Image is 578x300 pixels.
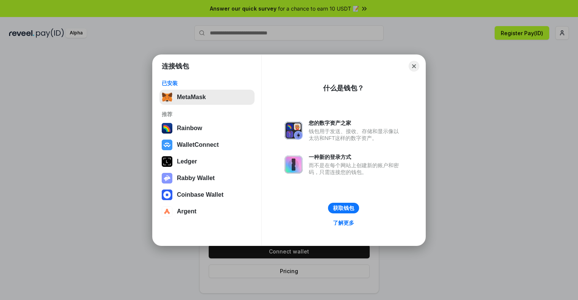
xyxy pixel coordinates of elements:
img: svg+xml,%3Csvg%20xmlns%3D%22http%3A%2F%2Fwww.w3.org%2F2000%2Fsvg%22%20fill%3D%22none%22%20viewBox... [162,173,172,183]
div: 推荐 [162,111,252,118]
div: 钱包用于发送、接收、存储和显示像以太坊和NFT这样的数字资产。 [309,128,403,141]
button: MetaMask [159,90,255,105]
div: Argent [177,208,197,215]
a: 了解更多 [328,218,359,228]
div: 了解更多 [333,219,354,226]
div: 什么是钱包？ [323,84,364,93]
img: svg+xml,%3Csvg%20xmlns%3D%22http%3A%2F%2Fwww.w3.org%2F2000%2Fsvg%22%20fill%3D%22none%22%20viewBox... [284,121,303,140]
button: Rainbow [159,121,255,136]
div: Ledger [177,158,197,165]
div: 您的数字资产之家 [309,120,403,126]
img: svg+xml,%3Csvg%20width%3D%2228%22%20height%3D%2228%22%20viewBox%3D%220%200%2028%2028%22%20fill%3D... [162,206,172,217]
div: 一种新的登录方式 [309,154,403,160]
button: Coinbase Wallet [159,187,255,202]
div: WalletConnect [177,141,219,148]
img: svg+xml,%3Csvg%20xmlns%3D%22http%3A%2F%2Fwww.w3.org%2F2000%2Fsvg%22%20width%3D%2228%22%20height%3... [162,156,172,167]
img: svg+xml,%3Csvg%20width%3D%2228%22%20height%3D%2228%22%20viewBox%3D%220%200%2028%2028%22%20fill%3D... [162,190,172,200]
button: 获取钱包 [328,203,359,213]
img: svg+xml,%3Csvg%20width%3D%22120%22%20height%3D%22120%22%20viewBox%3D%220%200%20120%20120%22%20fil... [162,123,172,134]
button: WalletConnect [159,137,255,152]
div: 而不是在每个网站上创建新的账户和密码，只需连接您的钱包。 [309,162,403,176]
div: 已安装 [162,80,252,87]
button: Ledger [159,154,255,169]
button: Argent [159,204,255,219]
div: Rainbow [177,125,202,132]
button: Close [409,61,419,72]
div: Coinbase Wallet [177,191,223,198]
img: svg+xml,%3Csvg%20fill%3D%22none%22%20height%3D%2233%22%20viewBox%3D%220%200%2035%2033%22%20width%... [162,92,172,103]
div: MetaMask [177,94,206,101]
div: Rabby Wallet [177,175,215,182]
h1: 连接钱包 [162,62,189,71]
img: svg+xml,%3Csvg%20xmlns%3D%22http%3A%2F%2Fwww.w3.org%2F2000%2Fsvg%22%20fill%3D%22none%22%20viewBox... [284,155,303,174]
button: Rabby Wallet [159,171,255,186]
div: 获取钱包 [333,205,354,211]
img: svg+xml,%3Csvg%20width%3D%2228%22%20height%3D%2228%22%20viewBox%3D%220%200%2028%2028%22%20fill%3D... [162,140,172,150]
